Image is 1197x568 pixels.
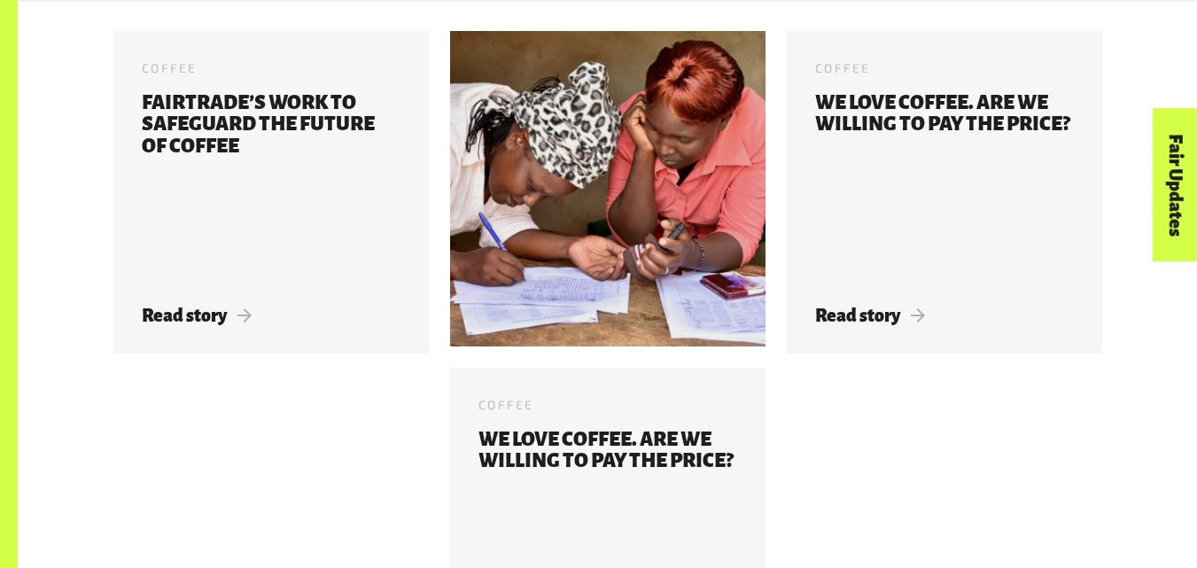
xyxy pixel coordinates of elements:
span: Read story [815,306,926,325]
span: Coffee [478,397,535,412]
span: Coffee [815,60,872,75]
a: Coffee We love coffee. Are we willing to pay the price? Read story [787,31,1102,354]
h3: We love coffee. Are we willing to pay the price? [815,92,1074,284]
span: Read story [142,306,253,325]
h3: Fairtrade’s Work To Safeguard The Future Of Coffee [142,92,400,284]
a: Coffee Fairtrade’s Work To Safeguard The Future Of Coffee Read story [113,31,429,354]
span: Coffee [142,60,198,75]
